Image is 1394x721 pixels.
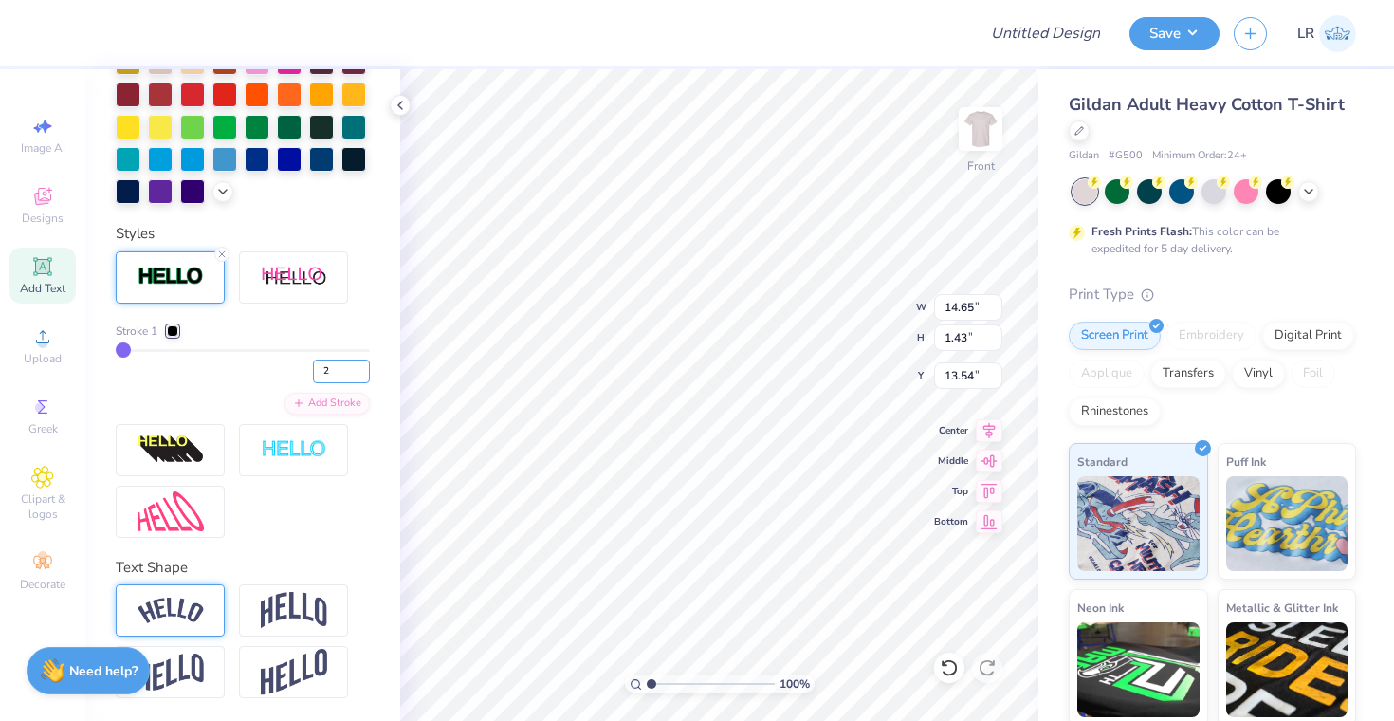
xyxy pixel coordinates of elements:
[1166,322,1256,350] div: Embroidery
[284,393,370,415] div: Add Stroke
[20,577,65,592] span: Decorate
[934,485,968,498] span: Top
[1077,452,1128,471] span: Standard
[1262,322,1354,350] div: Digital Print
[1129,17,1220,50] button: Save
[138,266,204,287] img: Stroke
[1226,476,1348,571] img: Puff Ink
[1226,452,1266,471] span: Puff Ink
[116,557,370,579] div: Text Shape
[1069,360,1145,388] div: Applique
[1069,322,1161,350] div: Screen Print
[1232,360,1285,388] div: Vinyl
[962,110,1000,148] img: Front
[1069,93,1345,116] span: Gildan Adult Heavy Cotton T-Shirt
[138,598,204,623] img: Arc
[967,157,995,175] div: Front
[1069,284,1356,305] div: Print Type
[1109,148,1143,164] span: # G500
[1069,148,1099,164] span: Gildan
[1152,148,1247,164] span: Minimum Order: 24 +
[1069,397,1161,426] div: Rhinestones
[934,515,968,528] span: Bottom
[1077,476,1200,571] img: Standard
[1297,23,1314,45] span: LR
[9,491,76,522] span: Clipart & logos
[261,649,327,695] img: Rise
[22,211,64,226] span: Designs
[138,654,204,691] img: Flag
[116,323,157,340] span: Stroke 1
[28,421,58,436] span: Greek
[1291,360,1335,388] div: Foil
[1150,360,1226,388] div: Transfers
[24,351,62,366] span: Upload
[1297,15,1356,52] a: LR
[1226,598,1338,618] span: Metallic & Glitter Ink
[934,424,968,437] span: Center
[138,491,204,532] img: Free Distort
[780,675,810,693] span: 100 %
[261,592,327,628] img: Arch
[21,140,65,156] span: Image AI
[1077,598,1124,618] span: Neon Ink
[138,434,204,465] img: 3d Illusion
[1319,15,1356,52] img: Leah Reichert
[934,454,968,468] span: Middle
[1077,622,1200,717] img: Neon Ink
[69,662,138,680] strong: Need help?
[1091,224,1192,239] strong: Fresh Prints Flash:
[116,223,370,245] div: Styles
[20,281,65,296] span: Add Text
[1091,223,1325,257] div: This color can be expedited for 5 day delivery.
[1226,622,1348,717] img: Metallic & Glitter Ink
[976,14,1115,52] input: Untitled Design
[261,439,327,461] img: Negative Space
[261,266,327,289] img: Shadow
